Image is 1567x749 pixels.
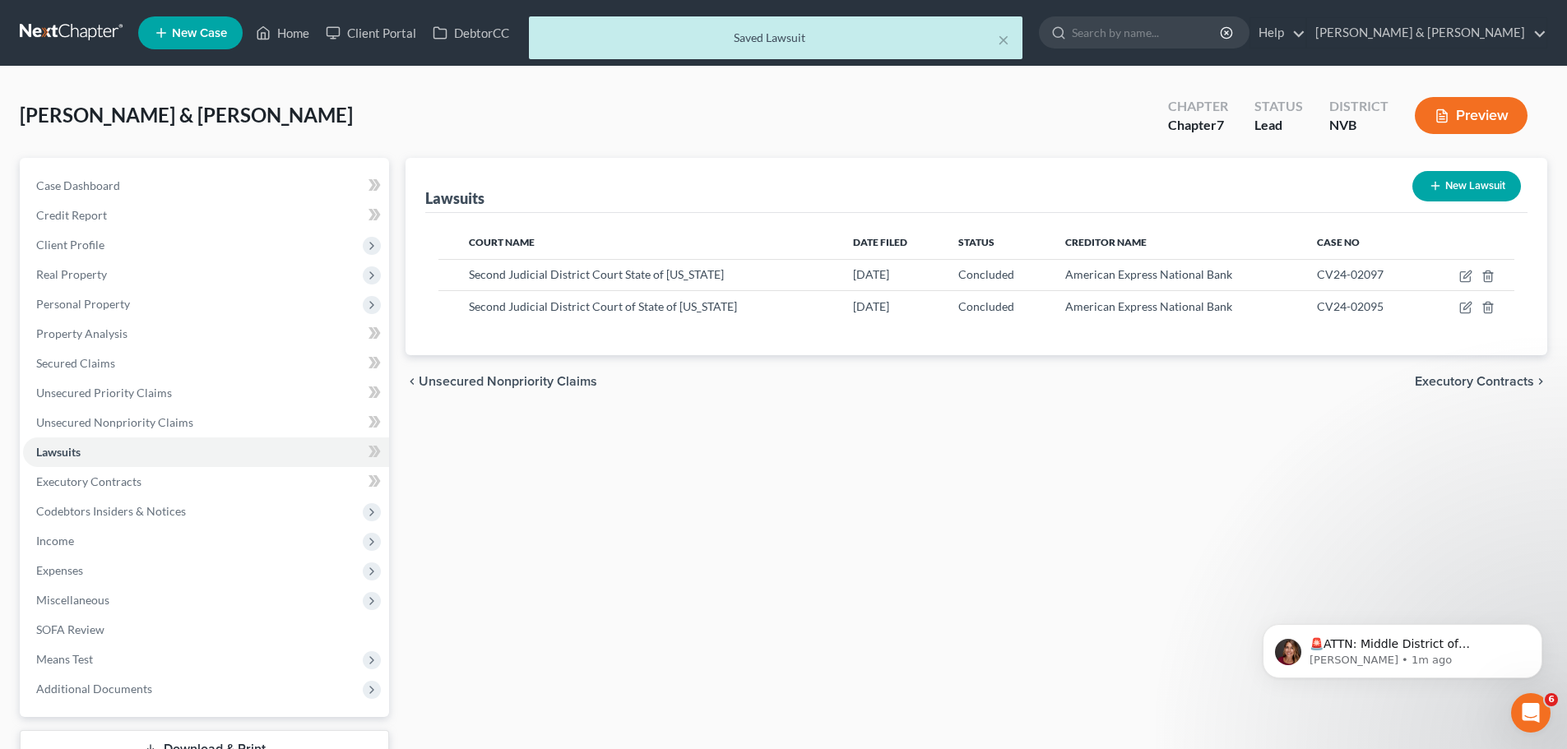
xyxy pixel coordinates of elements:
[36,178,120,192] span: Case Dashboard
[36,238,104,252] span: Client Profile
[36,297,130,311] span: Personal Property
[1329,116,1389,135] div: NVB
[853,236,907,248] span: Date Filed
[469,267,724,281] span: Second Judicial District Court State of [US_STATE]
[1329,97,1389,116] div: District
[1412,171,1521,201] button: New Lawsuit
[1415,375,1534,388] span: Executory Contracts
[36,504,186,518] span: Codebtors Insiders & Notices
[36,445,81,459] span: Lawsuits
[23,171,389,201] a: Case Dashboard
[1317,267,1384,281] span: CV24-02097
[36,593,109,607] span: Miscellaneous
[20,103,353,127] span: [PERSON_NAME] & [PERSON_NAME]
[1065,236,1147,248] span: Creditor Name
[23,437,389,467] a: Lawsuits
[1065,267,1232,281] span: American Express National Bank
[36,563,83,577] span: Expenses
[36,267,107,281] span: Real Property
[1065,299,1232,313] span: American Express National Bank
[958,299,1014,313] span: Concluded
[406,375,419,388] i: chevron_left
[23,467,389,497] a: Executory Contracts
[36,208,107,222] span: Credit Report
[425,188,484,208] div: Lawsuits
[406,375,597,388] button: chevron_left Unsecured Nonpriority Claims
[1317,236,1360,248] span: Case No
[469,236,535,248] span: Court Name
[958,267,1014,281] span: Concluded
[419,375,597,388] span: Unsecured Nonpriority Claims
[23,201,389,230] a: Credit Report
[1545,693,1558,706] span: 6
[23,319,389,349] a: Property Analysis
[1168,116,1228,135] div: Chapter
[998,30,1009,49] button: ×
[958,236,994,248] span: Status
[23,408,389,437] a: Unsecured Nonpriority Claims
[853,267,889,281] span: [DATE]
[469,299,737,313] span: Second Judicial District Court of State of [US_STATE]
[36,474,141,488] span: Executory Contracts
[36,326,127,340] span: Property Analysis
[1415,375,1547,388] button: Executory Contracts chevron_right
[1511,693,1551,733] iframe: Intercom live chat
[1217,117,1224,132] span: 7
[542,30,1009,46] div: Saved Lawsuit
[36,415,193,429] span: Unsecured Nonpriority Claims
[1168,97,1228,116] div: Chapter
[1254,97,1303,116] div: Status
[23,615,389,645] a: SOFA Review
[1415,97,1528,134] button: Preview
[36,356,115,370] span: Secured Claims
[36,534,74,548] span: Income
[1534,375,1547,388] i: chevron_right
[1254,116,1303,135] div: Lead
[36,386,172,400] span: Unsecured Priority Claims
[1317,299,1384,313] span: CV24-02095
[36,682,152,696] span: Additional Documents
[853,299,889,313] span: [DATE]
[1238,589,1567,705] iframe: Intercom notifications message
[23,378,389,408] a: Unsecured Priority Claims
[36,622,104,636] span: SOFA Review
[36,652,93,666] span: Means Test
[23,349,389,378] a: Secured Claims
